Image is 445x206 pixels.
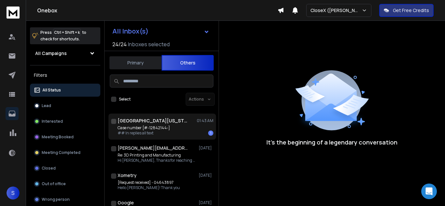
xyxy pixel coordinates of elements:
p: Meeting Booked [42,134,74,140]
p: 01:43 AM [197,118,213,123]
p: ## In replies all text [118,130,170,136]
div: 1 [208,130,213,136]
span: 24 / 24 [112,40,127,48]
p: Get Free Credits [393,7,429,14]
button: All Inbox(s) [107,25,215,38]
h1: [GEOGRAPHIC_DATA][US_STATE] [118,117,189,124]
div: Open Intercom Messenger [421,184,437,199]
h1: Xometry [118,172,136,179]
h1: [PERSON_NAME][EMAIL_ADDRESS][DOMAIN_NAME] [118,145,189,151]
label: Select [119,97,131,102]
p: All Status [42,88,61,93]
button: Get Free Credits [379,4,434,17]
p: Lead [42,103,51,108]
button: All Status [30,84,100,97]
h1: All Campaigns [35,50,67,57]
p: [DATE] [199,200,213,205]
p: Press to check for shortcuts. [40,29,86,42]
h1: All Inbox(s) [112,28,149,34]
p: [DATE] [199,145,213,151]
p: Meeting Completed [42,150,80,155]
button: Meeting Completed [30,146,100,159]
button: Lead [30,99,100,112]
h3: Inboxes selected [128,40,170,48]
p: [Request received] - 04643897 [118,180,180,185]
button: All Campaigns [30,47,100,60]
p: Hi [PERSON_NAME], Thanks for reaching out! [118,158,196,163]
h1: Google [118,199,134,206]
p: Out of office [42,181,66,186]
p: Case number [#-12842144-] [118,125,170,130]
button: Closed [30,162,100,175]
p: Wrong person [42,197,70,202]
button: Meeting Booked [30,130,100,144]
h1: Onebox [37,7,278,14]
button: S [7,186,20,199]
h3: Filters [30,71,100,80]
button: Out of office [30,177,100,190]
button: Others [162,55,214,71]
img: logo [7,7,20,19]
button: Interested [30,115,100,128]
p: CloseX ([PERSON_NAME]) [310,7,362,14]
span: Ctrl + Shift + k [53,29,81,36]
p: Re: 3D Printing and Manufacturing [118,153,196,158]
p: Closed [42,166,56,171]
p: Interested [42,119,63,124]
button: Wrong person [30,193,100,206]
p: It’s the beginning of a legendary conversation [266,138,397,147]
p: [DATE] [199,173,213,178]
button: Primary [109,56,162,70]
p: Hello [PERSON_NAME]! Thank you [118,185,180,190]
